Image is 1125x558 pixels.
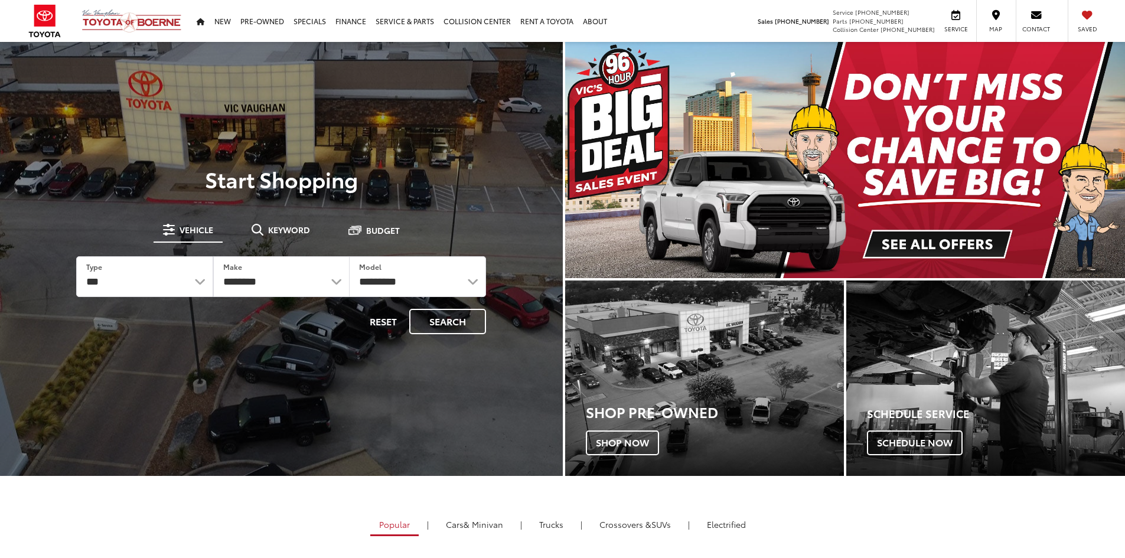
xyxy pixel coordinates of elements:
a: SUVs [591,514,680,534]
span: Keyword [268,226,310,234]
li: | [578,518,585,530]
li: | [685,518,693,530]
span: [PHONE_NUMBER] [855,8,909,17]
p: Start Shopping [50,167,513,191]
a: Cars [437,514,512,534]
span: Sales [758,17,773,25]
a: Schedule Service Schedule Now [846,280,1125,476]
label: Model [359,262,381,272]
span: Schedule Now [867,430,963,455]
div: Toyota [565,280,844,476]
span: Budget [366,226,400,234]
span: Vehicle [180,226,213,234]
li: | [424,518,432,530]
span: Parts [833,17,847,25]
span: Map [983,25,1009,33]
span: Service [943,25,969,33]
a: Shop Pre-Owned Shop Now [565,280,844,476]
a: Electrified [698,514,755,534]
span: [PHONE_NUMBER] [775,17,829,25]
label: Type [86,262,102,272]
a: Trucks [530,514,572,534]
span: Collision Center [833,25,879,34]
span: [PHONE_NUMBER] [881,25,935,34]
img: Vic Vaughan Toyota of Boerne [81,9,182,33]
span: Contact [1022,25,1050,33]
span: Saved [1074,25,1100,33]
span: [PHONE_NUMBER] [849,17,904,25]
a: Popular [370,514,419,536]
span: Crossovers & [599,518,651,530]
span: Shop Now [586,430,659,455]
h4: Schedule Service [867,408,1125,420]
span: & Minivan [464,518,503,530]
li: | [517,518,525,530]
div: Toyota [846,280,1125,476]
button: Reset [360,309,407,334]
label: Make [223,262,242,272]
h3: Shop Pre-Owned [586,404,844,419]
button: Search [409,309,486,334]
span: Service [833,8,853,17]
